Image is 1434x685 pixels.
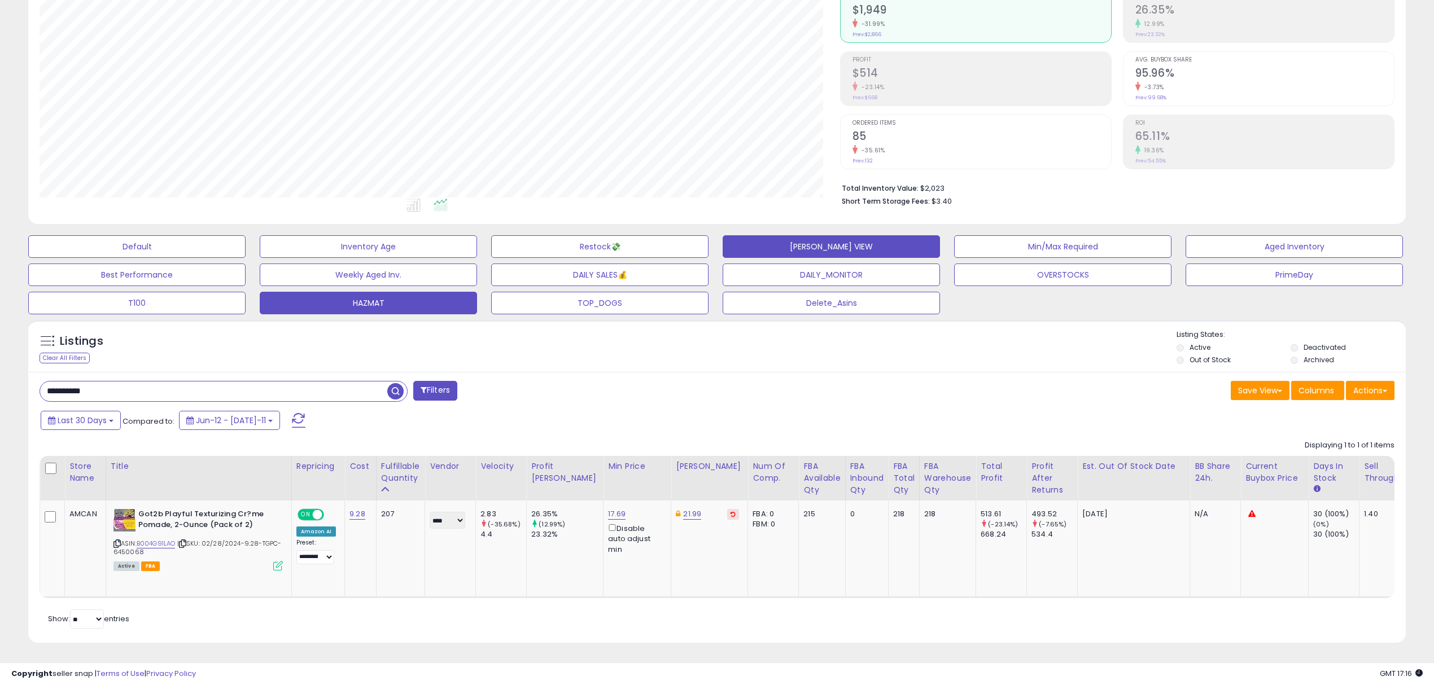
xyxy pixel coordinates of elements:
[1177,330,1406,340] p: Listing States:
[11,669,196,679] div: seller snap | |
[539,520,565,529] small: (12.99%)
[491,292,709,314] button: TOP_DOGS
[850,460,884,496] div: FBA inbound Qty
[850,509,880,519] div: 0
[731,511,736,517] i: Revert to store-level Dynamic Max Price
[1299,385,1334,396] span: Columns
[1231,381,1289,400] button: Save View
[1135,94,1166,101] small: Prev: 99.68%
[1135,157,1166,164] small: Prev: 54.55%
[1291,381,1344,400] button: Columns
[981,509,1026,519] div: 513.61
[491,264,709,286] button: DAILY SALES💰
[349,460,371,472] div: Cost
[531,529,603,539] div: 23.32%
[852,57,1111,63] span: Profit
[608,522,662,555] div: Disable auto adjust min
[531,509,603,519] div: 26.35%
[1135,67,1394,82] h2: 95.96%
[1135,130,1394,145] h2: 65.11%
[723,235,940,258] button: [PERSON_NAME] VIEW
[858,146,885,155] small: -35.61%
[1364,460,1401,484] div: Sell Through
[113,509,135,532] img: 51b1EN4kvKL._SL40_.jpg
[11,668,53,679] strong: Copyright
[1313,484,1320,494] small: Days In Stock.
[1031,529,1077,539] div: 534.4
[1186,264,1403,286] button: PrimeDay
[113,561,139,571] span: All listings currently available for purchase on Amazon
[1195,460,1236,484] div: BB Share 24h.
[842,183,919,193] b: Total Inventory Value:
[723,292,940,314] button: Delete_Asins
[924,460,971,496] div: FBA Warehouse Qty
[1346,381,1394,400] button: Actions
[322,510,340,520] span: OFF
[58,415,107,426] span: Last 30 Days
[260,264,477,286] button: Weekly Aged Inv.
[608,460,666,472] div: Min Price
[676,510,680,517] i: This overrides the store level Dynamic Max Price for this listing
[296,526,336,537] div: Amazon AI
[28,235,246,258] button: Default
[932,196,952,207] span: $3.40
[608,508,626,520] a: 17.69
[753,509,790,519] div: FBA: 0
[753,460,794,484] div: Num of Comp.
[1140,83,1164,91] small: -3.73%
[1304,355,1334,365] label: Archived
[349,508,365,520] a: 9.28
[1082,509,1181,519] p: [DATE]
[981,529,1026,539] div: 668.24
[852,3,1111,19] h2: $1,949
[1031,460,1073,496] div: Profit After Returns
[480,509,526,519] div: 2.83
[296,539,336,564] div: Preset:
[683,508,701,520] a: 21.99
[723,264,940,286] button: DAILY_MONITOR
[1186,235,1403,258] button: Aged Inventory
[1135,31,1165,38] small: Prev: 23.32%
[28,264,246,286] button: Best Performance
[260,292,477,314] button: HAZMAT
[41,411,121,430] button: Last 30 Days
[1135,57,1394,63] span: Avg. Buybox Share
[146,668,196,679] a: Privacy Policy
[48,613,129,624] span: Show: entries
[1140,20,1165,28] small: 12.99%
[260,235,477,258] button: Inventory Age
[803,509,836,519] div: 215
[852,120,1111,126] span: Ordered Items
[113,539,282,556] span: | SKU: 02/28/2024-9.28-TGPC-6450068
[111,460,287,472] div: Title
[842,196,930,206] b: Short Term Storage Fees:
[1313,460,1354,484] div: Days In Stock
[954,264,1171,286] button: OVERSTOCKS
[1190,355,1231,365] label: Out of Stock
[858,20,885,28] small: -31.99%
[893,460,915,496] div: FBA Total Qty
[40,353,90,363] div: Clear All Filters
[430,460,471,472] div: Vendor
[97,668,145,679] a: Terms of Use
[137,539,176,548] a: B004G91LAO
[842,181,1387,194] li: $2,023
[1305,440,1394,451] div: Displaying 1 to 1 of 1 items
[1190,342,1210,352] label: Active
[852,67,1111,82] h2: $514
[1364,509,1397,519] div: 1.40
[141,561,160,571] span: FBA
[480,460,522,472] div: Velocity
[60,333,103,349] h5: Listings
[852,157,873,164] small: Prev: 132
[852,31,881,38] small: Prev: $2,866
[531,460,598,484] div: Profit [PERSON_NAME]
[1304,342,1346,352] label: Deactivated
[488,520,520,529] small: (-35.68%)
[1313,529,1359,539] div: 30 (100%)
[1140,146,1164,155] small: 19.36%
[413,381,457,401] button: Filters
[1039,520,1066,529] small: (-7.65%)
[981,460,1022,484] div: Total Profit
[179,411,280,430] button: Jun-12 - [DATE]-11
